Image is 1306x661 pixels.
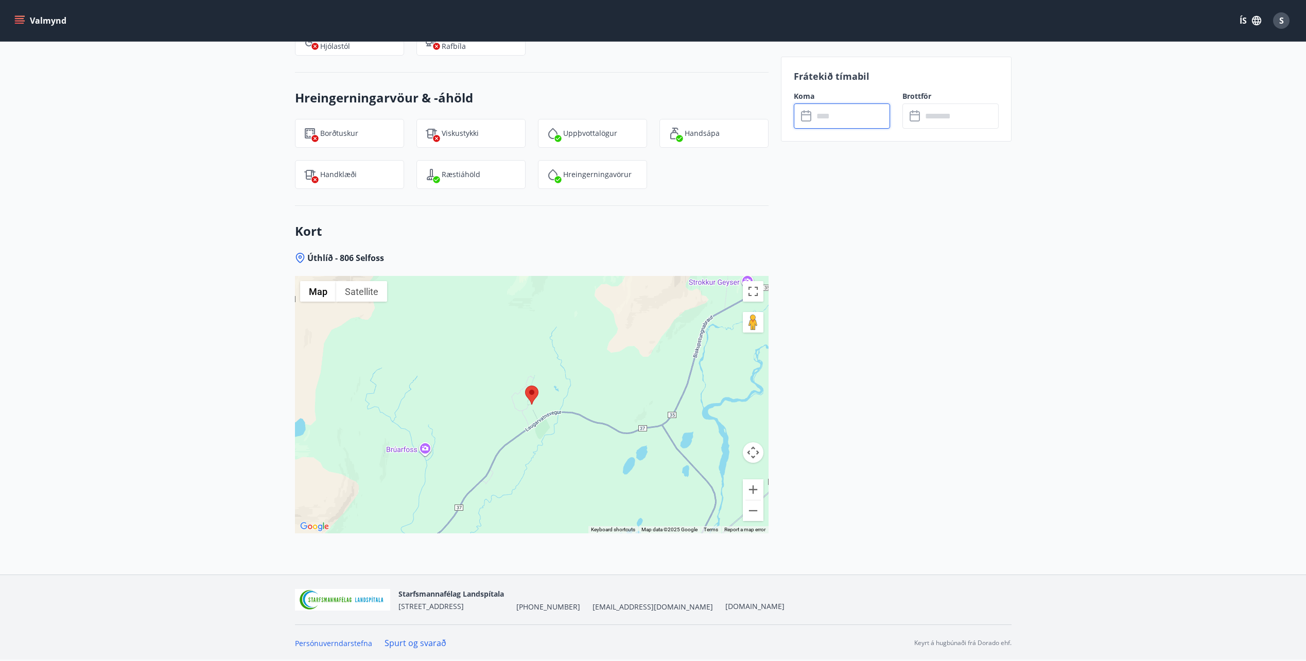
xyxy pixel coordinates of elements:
[295,589,391,611] img: 55zIgFoyM5pksCsVQ4sUOj1FUrQvjI8pi0QwpkWm.png
[295,638,372,648] a: Persónuverndarstefna
[425,127,438,140] img: tIVzTFYizac3SNjIS52qBBKOADnNn3qEFySneclv.svg
[425,168,438,181] img: saOQRUK9k0plC04d75OSnkMeCb4WtbSIwuaOqe9o.svg
[794,69,999,83] p: Frátekið tímabil
[563,128,617,138] p: Uppþvottalögur
[563,169,632,180] p: Hreingerningavörur
[1234,11,1267,30] button: ÍS
[794,91,890,101] label: Koma
[398,589,504,599] span: Starfsmannafélag Landspítala
[743,442,763,463] button: Map camera controls
[298,520,332,533] a: Open this area in Google Maps (opens a new window)
[591,526,635,533] button: Keyboard shortcuts
[442,169,480,180] p: Ræstiáhöld
[743,281,763,302] button: Toggle fullscreen view
[743,312,763,333] button: Drag Pegman onto the map to open Street View
[398,601,464,611] span: [STREET_ADDRESS]
[685,128,720,138] p: Handsápa
[743,479,763,500] button: Zoom in
[725,601,785,611] a: [DOMAIN_NAME]
[336,281,387,302] button: Show satellite imagery
[300,281,336,302] button: Show street map
[1279,15,1284,26] span: S
[442,128,479,138] p: Viskustykki
[724,527,765,532] a: Report a map error
[668,127,681,140] img: 96TlfpxwFVHR6UM9o3HrTVSiAREwRYtsizir1BR0.svg
[516,602,580,612] span: [PHONE_NUMBER]
[385,637,446,649] a: Spurt og svarað
[320,169,357,180] p: Handklæði
[304,127,316,140] img: FQTGzxj9jDlMaBqrp2yyjtzD4OHIbgqFuIf1EfZm.svg
[743,500,763,521] button: Zoom out
[298,520,332,533] img: Google
[295,89,769,107] h3: Hreingerningarvöur & -áhöld
[593,602,713,612] span: [EMAIL_ADDRESS][DOMAIN_NAME]
[547,127,559,140] img: y5Bi4hK1jQC9cBVbXcWRSDyXCR2Ut8Z2VPlYjj17.svg
[641,527,698,532] span: Map data ©2025 Google
[320,128,358,138] p: Borðtuskur
[547,168,559,181] img: IEMZxl2UAX2uiPqnGqR2ECYTbkBjM7IGMvKNT7zJ.svg
[914,638,1012,648] p: Keyrt á hugbúnaði frá Dorado ehf.
[304,168,316,181] img: uiBtL0ikWr40dZiggAgPY6zIBwQcLm3lMVfqTObx.svg
[295,222,769,240] h3: Kort
[704,527,718,532] a: Terms
[902,91,999,101] label: Brottför
[307,252,384,264] span: Úthlíð - 806 Selfoss
[1269,8,1294,33] button: S
[12,11,71,30] button: menu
